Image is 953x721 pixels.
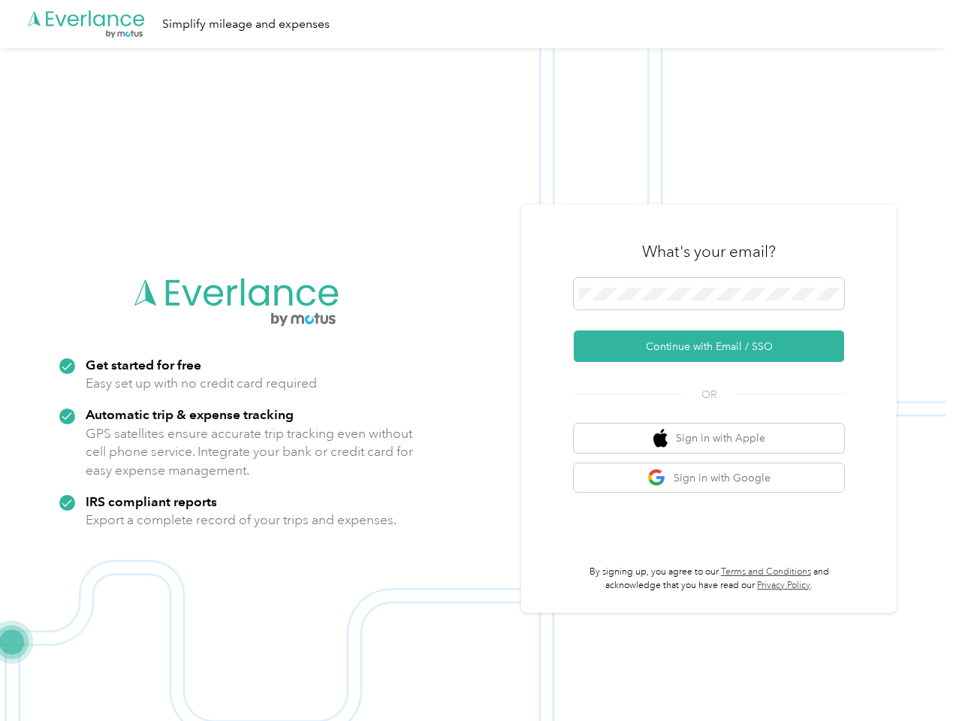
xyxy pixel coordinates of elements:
strong: Get started for free [86,357,201,373]
img: google logo [647,469,666,487]
span: OR [683,387,735,403]
a: Terms and Conditions [721,566,811,578]
p: By signing up, you agree to our and acknowledge that you have read our . [574,566,844,592]
strong: IRS compliant reports [86,493,217,509]
img: apple logo [653,429,668,448]
p: Easy set up with no credit card required [86,374,317,393]
div: Simplify mileage and expenses [162,15,330,34]
strong: Automatic trip & expense tracking [86,406,294,422]
a: Privacy Policy [757,580,810,591]
p: Export a complete record of your trips and expenses. [86,511,397,529]
button: Continue with Email / SSO [574,330,844,362]
button: google logoSign in with Google [574,463,844,493]
button: apple logoSign in with Apple [574,424,844,453]
h3: What's your email? [642,241,776,262]
p: GPS satellites ensure accurate trip tracking even without cell phone service. Integrate your bank... [86,424,414,480]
